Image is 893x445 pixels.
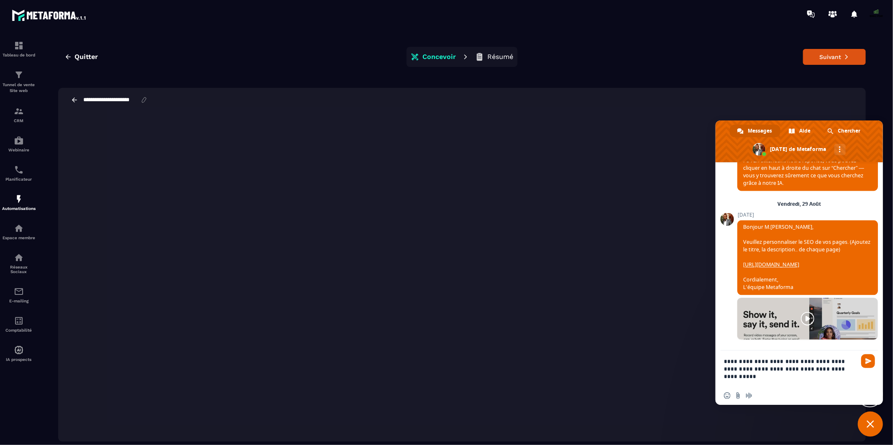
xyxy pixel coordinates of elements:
[2,159,36,188] a: schedulerschedulerPlanificateur
[2,299,36,303] p: E-mailing
[820,125,869,137] a: Chercher
[14,253,24,263] img: social-network
[748,125,772,137] span: Messages
[743,224,870,291] span: Bonjour M.[PERSON_NAME], Veuillez personnaliser le SEO de vos pages. (Ajoutez le titre, la descri...
[746,392,752,399] span: Message audio
[2,357,36,362] p: IA prospects
[724,350,858,386] textarea: Entrez votre message...
[473,49,516,65] button: Résumé
[75,53,98,61] span: Quitter
[781,125,819,137] a: Aide
[743,261,799,269] a: [URL][DOMAIN_NAME]
[2,188,36,217] a: automationsautomationsAutomatisations
[838,125,860,137] span: Chercher
[408,49,458,65] button: Concevoir
[799,125,811,137] span: Aide
[14,345,24,355] img: automations
[14,41,24,51] img: formation
[2,82,36,94] p: Tunnel de vente Site web
[2,64,36,100] a: formationformationTunnel de vente Site web
[14,286,24,297] img: email
[858,412,883,437] a: Fermer le chat
[2,148,36,152] p: Webinaire
[12,8,87,23] img: logo
[2,177,36,182] p: Planificateur
[2,328,36,332] p: Comptabilité
[861,354,875,368] span: Envoyer
[14,194,24,204] img: automations
[422,53,456,61] p: Concevoir
[724,392,731,399] span: Insérer un emoji
[2,217,36,246] a: automationsautomationsEspace membre
[14,70,24,80] img: formation
[14,165,24,175] img: scheduler
[777,202,821,207] div: Vendredi, 29 Août
[14,136,24,146] img: automations
[2,235,36,240] p: Espace membre
[14,223,24,233] img: automations
[14,106,24,116] img: formation
[2,53,36,57] p: Tableau de bord
[487,53,513,61] p: Résumé
[2,34,36,64] a: formationformationTableau de bord
[803,49,866,65] button: Suivant
[2,206,36,211] p: Automatisations
[14,316,24,326] img: accountant
[737,212,878,218] span: [DATE]
[735,392,741,399] span: Envoyer un fichier
[2,265,36,274] p: Réseaux Sociaux
[58,49,104,64] button: Quitter
[2,100,36,129] a: formationformationCRM
[2,246,36,280] a: social-networksocial-networkRéseaux Sociaux
[730,125,780,137] a: Messages
[2,309,36,339] a: accountantaccountantComptabilité
[2,129,36,159] a: automationsautomationsWebinaire
[2,118,36,123] p: CRM
[2,280,36,309] a: emailemailE-mailing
